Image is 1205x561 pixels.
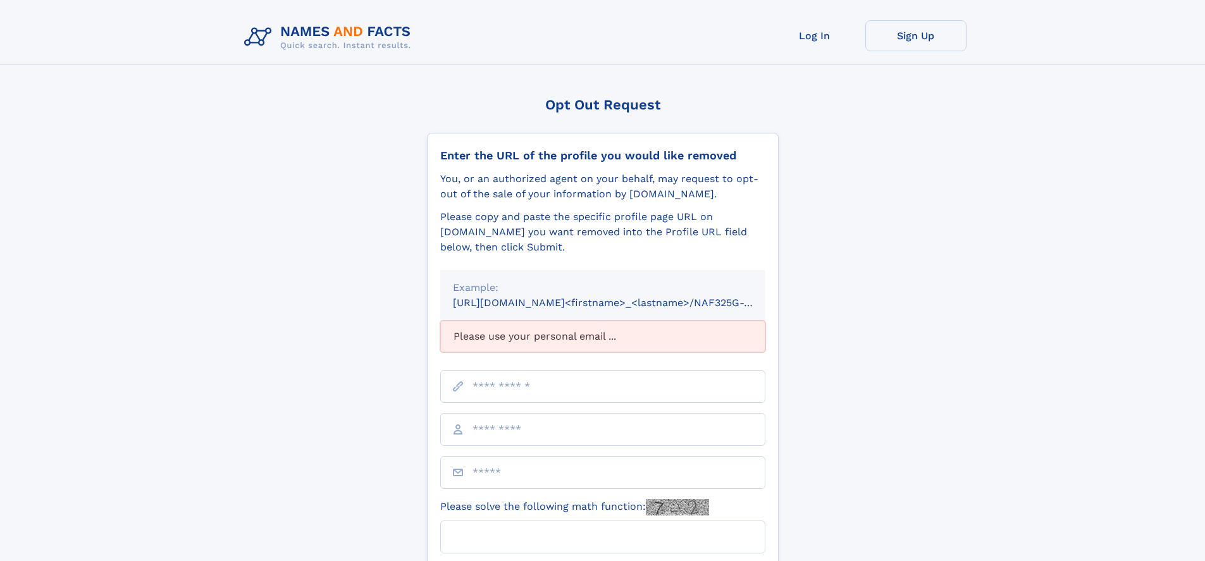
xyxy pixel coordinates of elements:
div: Enter the URL of the profile you would like removed [440,149,765,163]
small: [URL][DOMAIN_NAME]<firstname>_<lastname>/NAF325G-xxxxxxxx [453,297,789,309]
a: Log In [764,20,865,51]
div: You, or an authorized agent on your behalf, may request to opt-out of the sale of your informatio... [440,171,765,202]
a: Sign Up [865,20,967,51]
img: Logo Names and Facts [239,20,421,54]
div: Please copy and paste the specific profile page URL on [DOMAIN_NAME] you want removed into the Pr... [440,209,765,255]
div: Please use your personal email ... [440,321,765,352]
label: Please solve the following math function: [440,499,709,515]
div: Opt Out Request [427,97,779,113]
div: Example: [453,280,753,295]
